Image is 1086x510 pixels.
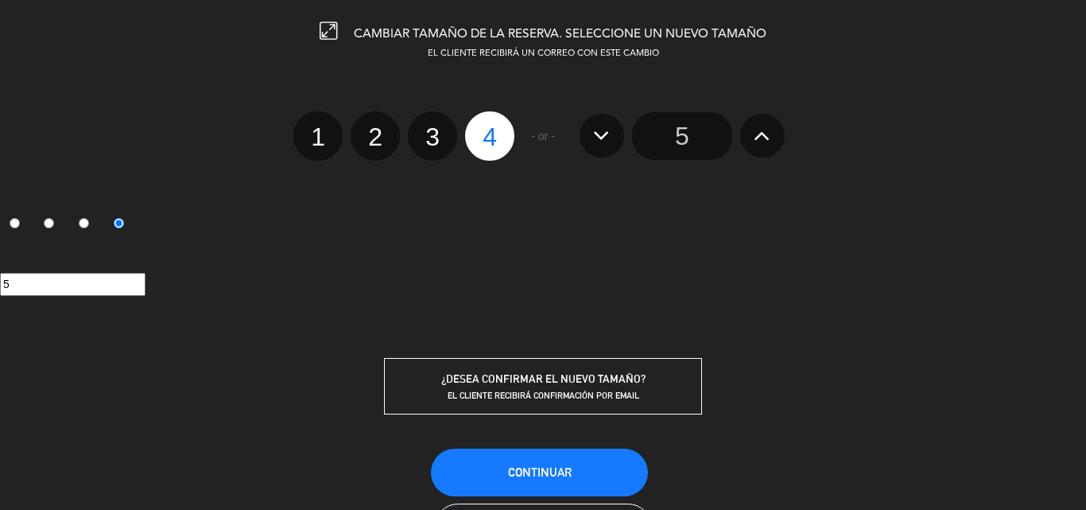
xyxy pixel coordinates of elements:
[508,465,572,479] span: Continuar
[351,111,400,161] label: 2
[293,111,343,161] label: 1
[428,49,659,58] span: EL CLIENTE RECIBIRÁ UN CORREO CON ESTE CAMBIO
[354,28,766,41] span: CAMBIAR TAMAÑO DE LA RESERVA. SELECCIONE UN NUEVO TAMAÑO
[531,127,555,146] span: - or -
[441,372,646,385] span: ¿DESEA CONFIRMAR EL NUEVO TAMAÑO?
[44,218,54,228] input: 2
[408,111,457,161] label: 3
[70,211,105,238] label: 3
[114,218,124,228] input: 4
[35,211,70,238] label: 2
[448,390,639,401] span: EL CLIENTE RECIBIRÁ CONFIRMACIÓN POR EMAIL
[79,218,89,228] input: 3
[465,111,514,161] label: 4
[431,449,648,496] button: Continuar
[104,211,139,238] label: 4
[10,218,20,228] input: 1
